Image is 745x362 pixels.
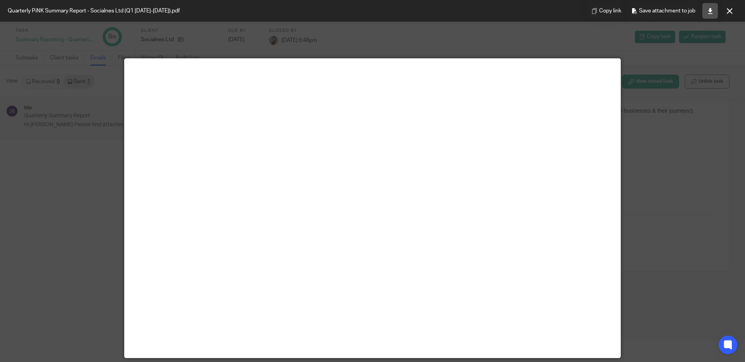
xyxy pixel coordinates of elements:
button: Save attachment to job [628,3,698,19]
a: upgrade to monthly, [288,111,334,118]
span: Save attachment to job [639,6,695,16]
span: Copy link [599,6,621,16]
button: Copy link [588,3,624,19]
a: mentoring sessions [98,151,144,157]
span: Quarterly PiNK Summary Report - Socialnes Ltd (Q1 [DATE]-[DATE]).pdf [8,7,180,15]
a: Growth Strategy sessions [26,175,87,181]
a: Management Accounts [345,111,400,118]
